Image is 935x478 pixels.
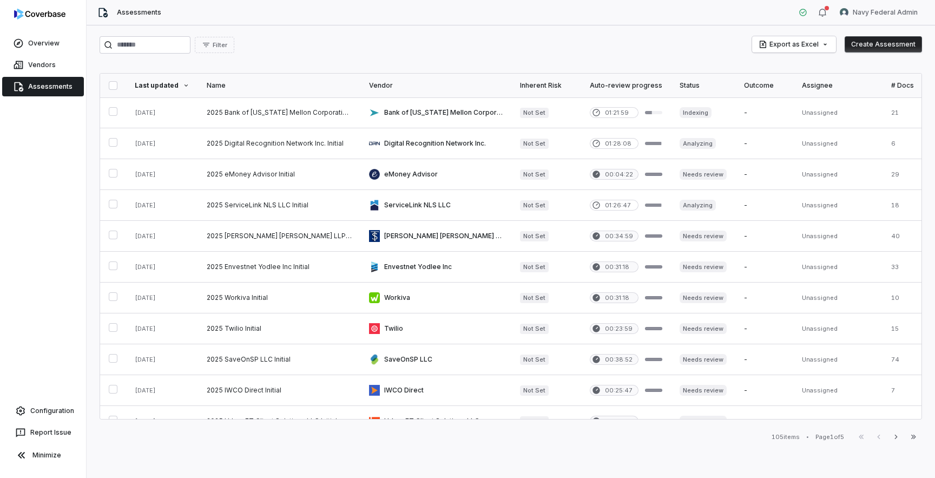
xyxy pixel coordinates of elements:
[4,423,82,442] button: Report Issue
[735,97,793,128] td: -
[14,9,65,19] img: logo-D7KZi-bG.svg
[735,128,793,159] td: -
[4,401,82,421] a: Configuration
[853,8,918,17] span: Navy Federal Admin
[840,8,848,17] img: Navy Federal Admin avatar
[735,375,793,406] td: -
[135,81,189,90] div: Last updated
[735,283,793,313] td: -
[752,36,836,53] button: Export as Excel
[195,37,234,53] button: Filter
[2,34,84,53] a: Overview
[735,406,793,437] td: -
[590,81,662,90] div: Auto-review progress
[744,81,785,90] div: Outcome
[2,77,84,96] a: Assessments
[4,444,82,466] button: Minimize
[833,4,924,21] button: Navy Federal Admin avatarNavy Federal Admin
[891,81,914,90] div: # Docs
[117,8,161,17] span: Assessments
[735,159,793,190] td: -
[207,81,352,90] div: Name
[815,433,844,441] div: Page 1 of 5
[806,433,809,441] div: •
[735,313,793,344] td: -
[802,81,874,90] div: Assignee
[735,190,793,221] td: -
[213,41,227,49] span: Filter
[2,55,84,75] a: Vendors
[680,81,727,90] div: Status
[845,36,922,53] button: Create Assessment
[772,433,800,441] div: 105 items
[520,81,572,90] div: Inherent Risk
[735,344,793,375] td: -
[369,81,503,90] div: Vendor
[735,221,793,252] td: -
[735,252,793,283] td: -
